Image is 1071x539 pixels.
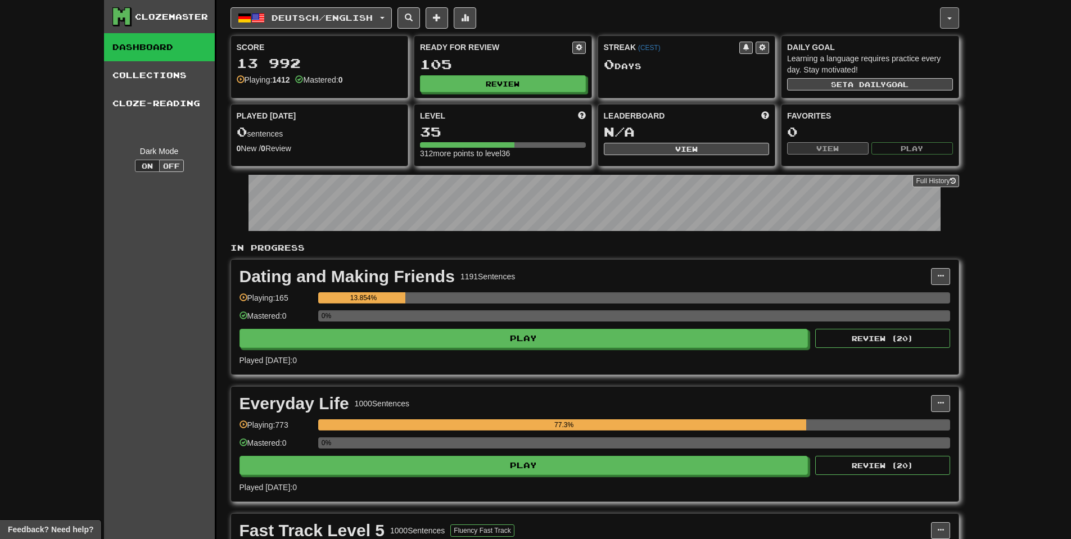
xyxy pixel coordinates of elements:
span: Played [DATE]: 0 [239,483,297,492]
div: 13.854% [322,292,405,304]
div: Streak [604,42,740,53]
button: Play [871,142,953,155]
button: Review (20) [815,329,950,348]
div: New / Review [237,143,403,154]
button: Add sentence to collection [426,7,448,29]
span: Played [DATE] [237,110,296,121]
div: Daily Goal [787,42,953,53]
button: View [604,143,770,155]
div: Ready for Review [420,42,572,53]
div: Playing: [237,74,290,85]
div: 312 more points to level 36 [420,148,586,159]
span: Open feedback widget [8,524,93,535]
div: Dark Mode [112,146,206,157]
a: Full History [912,175,959,187]
button: Off [159,160,184,172]
button: More stats [454,7,476,29]
a: (CEST) [638,44,661,52]
span: 0 [237,124,247,139]
strong: 0 [338,75,343,84]
div: 1191 Sentences [460,271,515,282]
button: Review [420,75,586,92]
button: Search sentences [397,7,420,29]
button: Seta dailygoal [787,78,953,90]
div: Score [237,42,403,53]
span: Level [420,110,445,121]
div: Playing: 773 [239,419,313,438]
div: 105 [420,57,586,71]
div: Day s [604,57,770,72]
strong: 0 [261,144,265,153]
span: Leaderboard [604,110,665,121]
div: Clozemaster [135,11,208,22]
strong: 0 [237,144,241,153]
strong: 1412 [272,75,290,84]
div: 0 [787,125,953,139]
div: 1000 Sentences [390,525,445,536]
div: 77.3% [322,419,807,431]
button: Play [239,456,808,475]
p: In Progress [231,242,959,253]
div: Playing: 165 [239,292,313,311]
button: Deutsch/English [231,7,392,29]
button: View [787,142,869,155]
span: Score more points to level up [578,110,586,121]
a: Collections [104,61,215,89]
div: 1000 Sentences [355,398,409,409]
span: Deutsch / English [272,13,373,22]
span: This week in points, UTC [761,110,769,121]
div: Mastered: 0 [239,437,313,456]
button: Fluency Fast Track [450,524,514,537]
span: a daily [848,80,886,88]
button: Review (20) [815,456,950,475]
div: 13 992 [237,56,403,70]
button: On [135,160,160,172]
div: sentences [237,125,403,139]
div: Learning a language requires practice every day. Stay motivated! [787,53,953,75]
a: Dashboard [104,33,215,61]
div: Everyday Life [239,395,349,412]
div: Favorites [787,110,953,121]
div: Dating and Making Friends [239,268,455,285]
div: 35 [420,125,586,139]
a: Cloze-Reading [104,89,215,117]
button: Play [239,329,808,348]
div: Mastered: 0 [239,310,313,329]
span: N/A [604,124,635,139]
div: Fast Track Level 5 [239,522,385,539]
span: 0 [604,56,614,72]
span: Played [DATE]: 0 [239,356,297,365]
div: Mastered: [295,74,342,85]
